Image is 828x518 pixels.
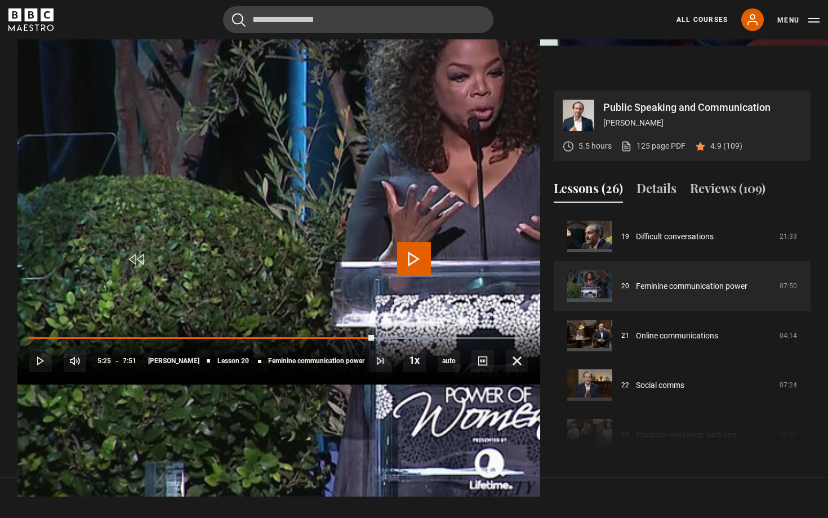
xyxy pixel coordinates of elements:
[636,231,714,243] a: Difficult conversations
[268,358,364,364] span: Feminine communication power
[690,179,765,203] button: Reviews (109)
[123,351,136,371] span: 7:51
[97,351,111,371] span: 5:25
[636,280,747,292] a: Feminine communication power
[603,102,802,113] p: Public Speaking and Communication
[777,15,820,26] button: Toggle navigation
[578,140,612,152] p: 5.5 hours
[438,350,460,372] span: auto
[636,379,684,391] a: Social comms
[64,350,86,372] button: Mute
[223,6,493,33] input: Search
[148,358,199,364] span: [PERSON_NAME]
[232,13,246,27] button: Submit the search query
[554,179,623,203] button: Lessons (26)
[676,15,728,25] a: All Courses
[8,8,54,31] svg: BBC Maestro
[29,350,52,372] button: Play
[217,358,249,364] span: Lesson 20
[636,179,676,203] button: Details
[621,140,685,152] a: 125 page PDF
[603,117,802,129] p: [PERSON_NAME]
[471,350,494,372] button: Captions
[506,350,528,372] button: Fullscreen
[369,350,391,372] button: Next Lesson
[636,330,718,342] a: Online communications
[403,349,426,372] button: Playback Rate
[29,337,528,340] div: Progress Bar
[17,91,540,385] video-js: Video Player
[710,140,742,152] p: 4.9 (109)
[438,350,460,372] div: Current quality: 360p
[115,357,118,365] span: -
